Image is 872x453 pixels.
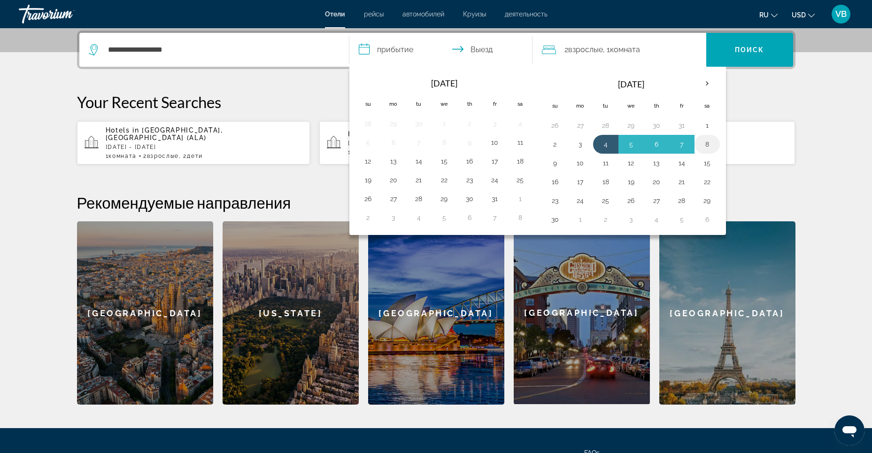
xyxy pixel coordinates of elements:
button: Day 30 [462,192,477,205]
button: Day 9 [462,136,477,149]
button: Day 2 [548,138,563,151]
button: Day 29 [700,194,715,207]
button: Hotels in Bosteri, [GEOGRAPHIC_DATA][DATE] - [DATE]1Комната2Взрослые, 2Дети [319,121,553,165]
button: Day 1 [513,192,528,205]
button: Day 28 [361,117,376,130]
button: Day 24 [487,173,502,187]
div: [GEOGRAPHIC_DATA] [659,221,795,405]
th: [DATE] [381,73,508,94]
button: Day 28 [598,119,613,132]
p: Your Recent Searches [77,93,795,111]
button: Day 2 [361,211,376,224]
button: Day 7 [674,138,689,151]
button: Day 1 [700,119,715,132]
button: Day 22 [700,175,715,188]
button: Day 4 [513,117,528,130]
button: Day 12 [361,155,376,168]
span: Дети [187,153,203,159]
button: Day 26 [624,194,639,207]
button: Day 3 [487,117,502,130]
button: Day 11 [598,156,613,170]
span: 2 [564,43,603,56]
div: Search widget [79,33,793,67]
button: Day 10 [573,156,588,170]
button: Day 4 [411,211,426,224]
button: Day 5 [674,213,689,226]
a: Travorium [19,2,113,26]
span: Поиск [735,46,764,54]
button: Day 25 [513,173,528,187]
button: Day 11 [513,136,528,149]
span: USD [792,11,806,19]
p: [DATE] - [DATE] [106,144,303,150]
span: деятельность [505,10,548,18]
button: Day 18 [598,175,613,188]
button: Day 26 [548,119,563,132]
a: Круизы [463,10,486,18]
button: Day 8 [513,211,528,224]
button: Day 28 [674,194,689,207]
button: Day 22 [437,173,452,187]
span: 1 [106,153,137,159]
button: Change language [759,8,778,22]
button: Day 31 [487,192,502,205]
div: [GEOGRAPHIC_DATA] [514,221,650,404]
button: Day 13 [386,155,401,168]
button: Day 21 [411,173,426,187]
button: Day 7 [411,136,426,149]
button: Day 6 [386,136,401,149]
span: Hotels in [348,130,382,138]
button: Search [706,33,793,67]
span: Комната [108,153,137,159]
button: Day 31 [674,119,689,132]
button: Day 4 [598,138,613,151]
button: Day 12 [624,156,639,170]
button: Select check in and out date [349,33,532,67]
button: Day 5 [361,136,376,149]
button: Day 27 [386,192,401,205]
button: Day 8 [437,136,452,149]
button: Day 14 [674,156,689,170]
a: Barcelona[GEOGRAPHIC_DATA] [77,221,213,405]
span: Взрослые [568,45,603,54]
button: Next month [695,73,720,94]
button: User Menu [829,4,853,24]
button: Day 23 [462,173,477,187]
p: [DATE] - [DATE] [348,140,545,147]
span: Комната [610,45,640,54]
table: Left calendar grid [355,73,533,227]
button: Day 19 [361,173,376,187]
span: 2 [143,153,179,159]
button: Day 5 [437,211,452,224]
span: [GEOGRAPHIC_DATA], [GEOGRAPHIC_DATA] (ALA) [106,126,223,141]
button: Day 29 [386,117,401,130]
button: Day 30 [649,119,664,132]
button: Day 3 [386,211,401,224]
a: автомобилей [402,10,444,18]
button: Day 30 [411,117,426,130]
button: Day 16 [462,155,477,168]
button: Day 10 [487,136,502,149]
button: Day 5 [624,138,639,151]
button: Travelers: 2 adults, 0 children [532,33,706,67]
button: Day 20 [386,173,401,187]
button: Day 4 [649,213,664,226]
button: Day 27 [649,194,664,207]
button: Day 13 [649,156,664,170]
button: Day 30 [548,213,563,226]
button: Day 14 [411,155,426,168]
a: рейсы [364,10,384,18]
button: Day 6 [649,138,664,151]
a: Sydney[GEOGRAPHIC_DATA] [368,221,504,405]
button: Day 1 [573,213,588,226]
div: [GEOGRAPHIC_DATA] [77,221,213,405]
a: Отели [325,10,345,18]
button: Day 20 [649,175,664,188]
span: Взрослые [147,153,179,159]
button: Day 3 [624,213,639,226]
span: VB [835,9,847,19]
